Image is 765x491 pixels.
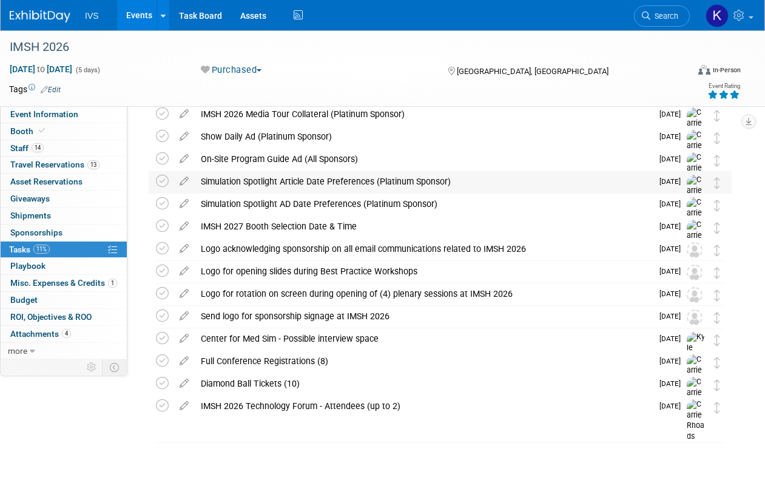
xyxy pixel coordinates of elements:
[1,275,127,291] a: Misc. Expenses & Credits1
[10,160,99,169] span: Travel Reservations
[81,359,103,375] td: Personalize Event Tab Strip
[687,130,705,173] img: Carrie Rhoads
[9,83,61,95] td: Tags
[195,171,652,192] div: Simulation Spotlight Article Date Preferences (Platinum Sponsor)
[10,194,50,203] span: Giveaways
[687,152,705,195] img: Carrie Rhoads
[659,402,687,410] span: [DATE]
[35,64,47,74] span: to
[687,265,703,280] img: Unassigned
[75,66,100,74] span: (5 days)
[634,63,741,81] div: Event Format
[714,110,720,121] i: Move task
[659,379,687,388] span: [DATE]
[5,36,678,58] div: IMSH 2026
[1,191,127,207] a: Giveaways
[659,245,687,253] span: [DATE]
[687,197,705,240] img: Carrie Rhoads
[174,243,195,254] a: edit
[174,378,195,389] a: edit
[33,245,50,254] span: 11%
[195,239,652,259] div: Logo acknowledging sponsorship on all email communications related to IMSH 2026
[687,377,705,420] img: Carrie Rhoads
[659,155,687,163] span: [DATE]
[103,359,127,375] td: Toggle Event Tabs
[687,220,705,263] img: Carrie Rhoads
[195,396,652,416] div: IMSH 2026 Technology Forum - Attendees (up to 2)
[687,175,705,218] img: Carrie Rhoads
[1,343,127,359] a: more
[108,279,117,288] span: 1
[687,242,703,258] img: Unassigned
[687,332,705,375] img: Kyle Shelstad
[1,123,127,140] a: Booth
[10,228,62,237] span: Sponsorships
[62,329,71,338] span: 4
[714,267,720,279] i: Move task
[687,287,703,303] img: Unassigned
[659,312,687,320] span: [DATE]
[659,267,687,276] span: [DATE]
[174,333,195,344] a: edit
[10,312,92,322] span: ROI, Objectives & ROO
[32,143,44,152] span: 14
[174,401,195,411] a: edit
[10,143,44,153] span: Staff
[8,346,27,356] span: more
[714,177,720,189] i: Move task
[197,64,266,76] button: Purchased
[659,222,687,231] span: [DATE]
[659,200,687,208] span: [DATE]
[634,5,690,27] a: Search
[10,261,45,271] span: Playbook
[659,132,687,141] span: [DATE]
[687,310,703,325] img: Unassigned
[174,154,195,164] a: edit
[1,174,127,190] a: Asset Reservations
[687,399,705,442] img: Carrie Rhoads
[659,110,687,118] span: [DATE]
[659,290,687,298] span: [DATE]
[87,160,99,169] span: 13
[1,292,127,308] a: Budget
[10,211,51,220] span: Shipments
[10,329,71,339] span: Attachments
[195,194,652,214] div: Simulation Spotlight AD Date Preferences (Platinum Sponsor)
[1,140,127,157] a: Staff14
[714,155,720,166] i: Move task
[195,216,652,237] div: IMSH 2027 Booth Selection Date & Time
[174,176,195,187] a: edit
[10,177,83,186] span: Asset Reservations
[9,245,50,254] span: Tasks
[195,149,652,169] div: On-Site Program Guide Ad (All Sponsors)
[1,106,127,123] a: Event Information
[174,266,195,277] a: edit
[712,66,741,75] div: In-Person
[714,290,720,301] i: Move task
[195,328,652,349] div: Center for Med Sim - Possible interview space
[1,242,127,258] a: Tasks11%
[10,295,38,305] span: Budget
[174,356,195,367] a: edit
[1,258,127,274] a: Playbook
[714,334,720,346] i: Move task
[195,373,652,394] div: Diamond Ball Tickets (10)
[195,126,652,147] div: Show Daily Ad (Platinum Sponsor)
[10,126,47,136] span: Booth
[1,208,127,224] a: Shipments
[659,357,687,365] span: [DATE]
[706,4,729,27] img: Kate Wroblewski
[714,245,720,256] i: Move task
[195,306,652,327] div: Send logo for sponsorship signage at IMSH 2026
[174,288,195,299] a: edit
[1,326,127,342] a: Attachments4
[1,309,127,325] a: ROI, Objectives & ROO
[714,402,720,413] i: Move task
[707,83,740,89] div: Event Rating
[714,357,720,368] i: Move task
[174,221,195,232] a: edit
[457,67,608,76] span: [GEOGRAPHIC_DATA], [GEOGRAPHIC_DATA]
[174,131,195,142] a: edit
[714,132,720,144] i: Move task
[1,225,127,241] a: Sponsorships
